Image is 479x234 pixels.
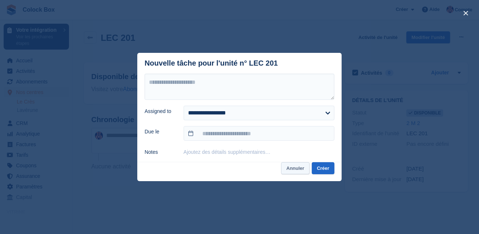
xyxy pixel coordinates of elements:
button: close [460,7,472,19]
button: Ajoutez des détails supplémentaires… [184,149,271,155]
label: Notes [145,148,175,156]
div: Nouvelle tâche pour l'unité n° LEC 201 [145,59,278,67]
button: Créer [312,162,334,174]
label: Due le [145,128,175,136]
button: Annuler [281,162,309,174]
label: Assigned to [145,108,175,115]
